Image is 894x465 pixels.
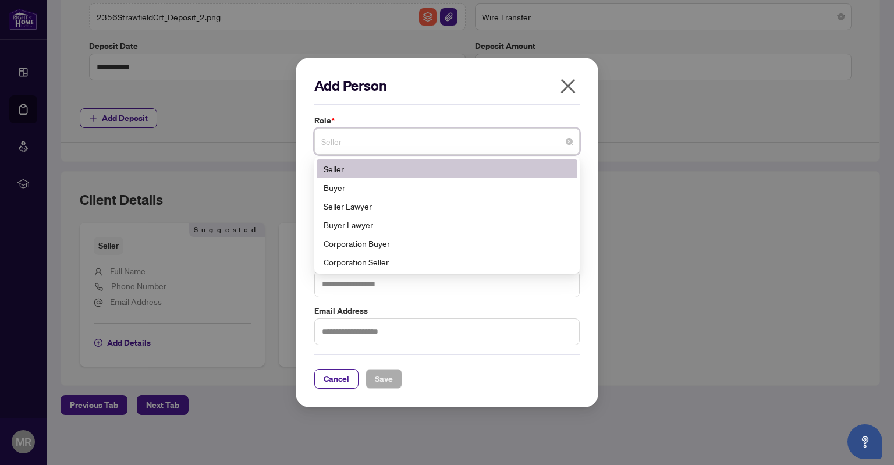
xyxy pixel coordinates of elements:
[324,218,570,231] div: Buyer Lawyer
[314,369,359,389] button: Cancel
[324,237,570,250] div: Corporation Buyer
[314,76,580,95] h2: Add Person
[324,255,570,268] div: Corporation Seller
[559,77,577,95] span: close
[317,215,577,234] div: Buyer Lawyer
[317,234,577,253] div: Corporation Buyer
[366,369,402,389] button: Save
[321,130,573,152] span: Seller
[314,114,580,127] label: Role
[324,200,570,212] div: Seller Lawyer
[317,253,577,271] div: Corporation Seller
[847,424,882,459] button: Open asap
[566,138,573,145] span: close-circle
[317,178,577,197] div: Buyer
[317,197,577,215] div: Seller Lawyer
[324,370,349,388] span: Cancel
[324,162,570,175] div: Seller
[314,304,580,317] label: Email Address
[324,181,570,194] div: Buyer
[317,159,577,178] div: Seller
